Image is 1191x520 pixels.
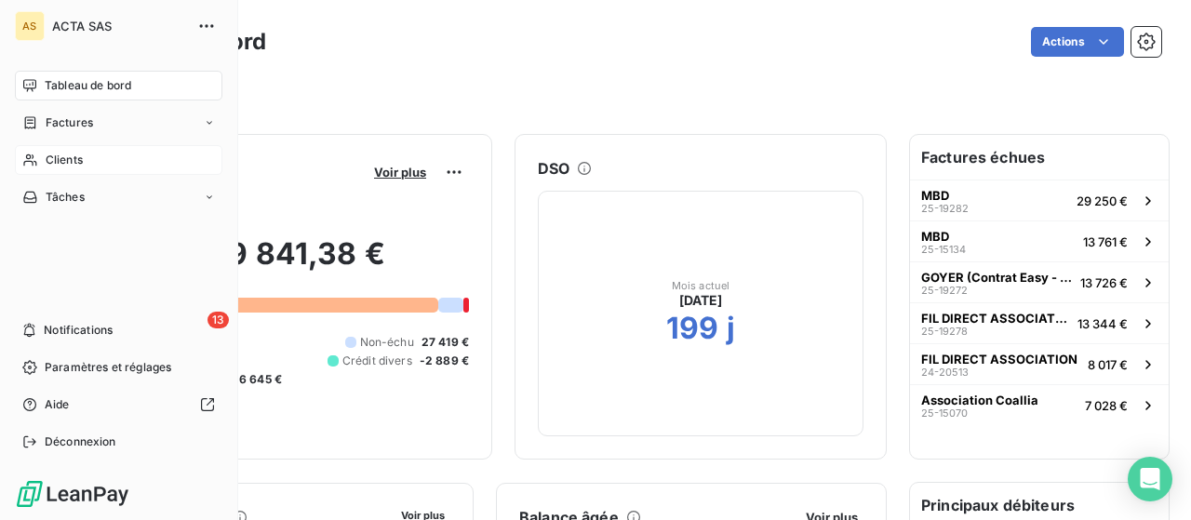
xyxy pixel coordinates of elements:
[44,322,113,339] span: Notifications
[45,396,70,413] span: Aide
[207,312,229,328] span: 13
[910,135,1169,180] h6: Factures échues
[921,311,1070,326] span: FIL DIRECT ASSOCIATION
[666,310,718,347] h2: 199
[45,433,116,450] span: Déconnexion
[1080,275,1128,290] span: 13 726 €
[672,280,730,291] span: Mois actuel
[921,203,969,214] span: 25-19282
[1031,27,1124,57] button: Actions
[679,291,723,310] span: [DATE]
[1088,357,1128,372] span: 8 017 €
[1077,193,1128,208] span: 29 250 €
[910,384,1169,425] button: Association Coallia25-150707 028 €
[921,244,966,255] span: 25-15134
[921,188,949,203] span: MBD
[921,326,968,337] span: 25-19278
[727,310,735,347] h2: j
[46,189,85,206] span: Tâches
[910,180,1169,220] button: MBD25-1928229 250 €
[921,270,1073,285] span: GOYER (Contrat Easy - Thérorème)
[15,479,130,509] img: Logo LeanPay
[910,220,1169,261] button: MBD25-1513413 761 €
[921,285,968,296] span: 25-19272
[45,77,131,94] span: Tableau de bord
[15,390,222,420] a: Aide
[368,164,432,180] button: Voir plus
[921,352,1077,367] span: FIL DIRECT ASSOCIATION
[921,407,968,419] span: 25-15070
[234,371,282,388] span: -6 645 €
[52,19,186,33] span: ACTA SAS
[910,343,1169,384] button: FIL DIRECT ASSOCIATION24-205138 017 €
[921,393,1038,407] span: Association Coallia
[420,353,469,369] span: -2 889 €
[105,235,469,291] h2: 369 841,38 €
[1085,398,1128,413] span: 7 028 €
[45,359,171,376] span: Paramètres et réglages
[360,334,414,351] span: Non-échu
[910,261,1169,302] button: GOYER (Contrat Easy - Thérorème)25-1927213 726 €
[15,11,45,41] div: AS
[910,302,1169,343] button: FIL DIRECT ASSOCIATION25-1927813 344 €
[1128,457,1172,501] div: Open Intercom Messenger
[921,229,949,244] span: MBD
[422,334,469,351] span: 27 419 €
[1077,316,1128,331] span: 13 344 €
[342,353,412,369] span: Crédit divers
[921,367,969,378] span: 24-20513
[374,165,426,180] span: Voir plus
[538,157,569,180] h6: DSO
[46,114,93,131] span: Factures
[1083,234,1128,249] span: 13 761 €
[46,152,83,168] span: Clients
